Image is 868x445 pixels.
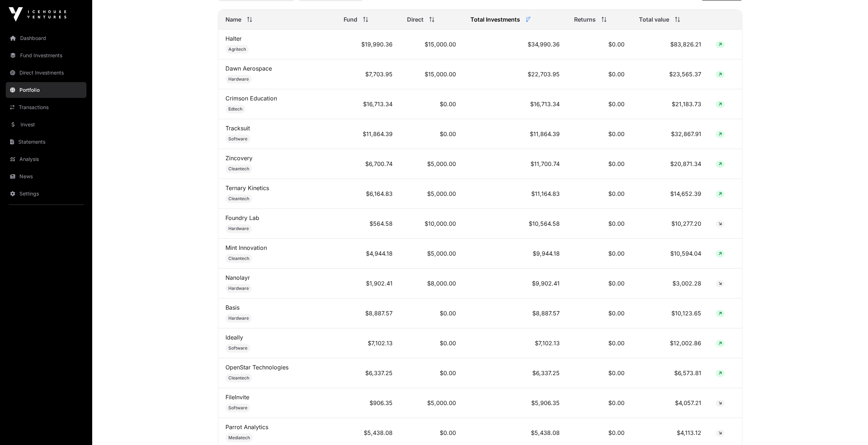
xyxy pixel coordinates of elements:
td: $83,826.21 [632,30,708,59]
td: $3,002.28 [632,269,708,298]
td: $0.00 [567,59,632,89]
a: Nanolayr [225,274,250,281]
td: $10,000.00 [400,209,463,239]
span: Cleantech [228,375,249,381]
td: $0.00 [567,149,632,179]
a: Invest [6,117,86,132]
td: $0.00 [567,358,632,388]
span: Software [228,345,247,351]
td: $21,183.73 [632,89,708,119]
td: $0.00 [567,239,632,269]
span: Returns [574,15,596,24]
span: Total Investments [470,15,520,24]
td: $9,902.41 [463,269,567,298]
span: Hardware [228,226,249,232]
span: Cleantech [228,196,249,202]
td: $19,990.36 [336,30,400,59]
td: $22,703.95 [463,59,567,89]
td: $5,000.00 [400,388,463,418]
a: Tracksuit [225,125,250,132]
td: $10,277.20 [632,209,708,239]
td: $8,887.57 [463,298,567,328]
span: Fund [344,15,357,24]
td: $8,887.57 [336,298,400,328]
iframe: Chat Widget [832,410,868,445]
span: Direct [407,15,424,24]
td: $5,906.35 [463,388,567,418]
td: $0.00 [567,119,632,149]
td: $7,102.13 [336,328,400,358]
td: $6,337.25 [463,358,567,388]
td: $0.00 [567,209,632,239]
a: Ternary Kinetics [225,184,269,192]
span: Name [225,15,241,24]
td: $0.00 [567,89,632,119]
td: $11,164.83 [463,179,567,209]
a: Dawn Aerospace [225,65,272,72]
td: $34,990.36 [463,30,567,59]
td: $10,594.04 [632,239,708,269]
span: Hardware [228,76,249,82]
td: $0.00 [400,119,463,149]
td: $6,573.81 [632,358,708,388]
span: Cleantech [228,166,249,172]
a: Ideally [225,334,243,341]
td: $11,700.74 [463,149,567,179]
a: Statements [6,134,86,150]
a: Dashboard [6,30,86,46]
a: Halter [225,35,242,42]
span: Hardware [228,286,249,291]
a: Direct Investments [6,65,86,81]
td: $32,867.91 [632,119,708,149]
td: $564.58 [336,209,400,239]
td: $16,713.34 [336,89,400,119]
td: $10,564.58 [463,209,567,239]
td: $6,337.25 [336,358,400,388]
a: Settings [6,186,86,202]
span: Software [228,405,247,411]
td: $0.00 [400,358,463,388]
td: $5,000.00 [400,149,463,179]
a: Parrot Analytics [225,423,268,431]
td: $4,057.21 [632,388,708,418]
td: $6,164.83 [336,179,400,209]
td: $23,565.37 [632,59,708,89]
span: Edtech [228,106,242,112]
td: $0.00 [567,388,632,418]
span: Agritech [228,46,246,52]
td: $8,000.00 [400,269,463,298]
a: Mint Innovation [225,244,267,251]
a: Fund Investments [6,48,86,63]
td: $0.00 [400,328,463,358]
img: Icehouse Ventures Logo [9,7,66,22]
td: $11,864.39 [336,119,400,149]
td: $9,944.18 [463,239,567,269]
a: Transactions [6,99,86,115]
a: Foundry Lab [225,214,259,221]
a: Zincovery [225,154,252,162]
td: $15,000.00 [400,59,463,89]
td: $906.35 [336,388,400,418]
a: News [6,168,86,184]
td: $4,944.18 [336,239,400,269]
td: $0.00 [400,298,463,328]
span: Total value [639,15,669,24]
td: $0.00 [567,30,632,59]
td: $7,703.95 [336,59,400,89]
a: Basis [225,304,240,311]
span: Hardware [228,315,249,321]
a: Analysis [6,151,86,167]
td: $15,000.00 [400,30,463,59]
td: $11,864.39 [463,119,567,149]
td: $6,700.74 [336,149,400,179]
span: Mediatech [228,435,250,441]
td: $14,652.39 [632,179,708,209]
td: $0.00 [567,269,632,298]
td: $5,000.00 [400,239,463,269]
a: FileInvite [225,394,249,401]
td: $20,871.34 [632,149,708,179]
td: $0.00 [567,298,632,328]
td: $10,123.65 [632,298,708,328]
a: Portfolio [6,82,86,98]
